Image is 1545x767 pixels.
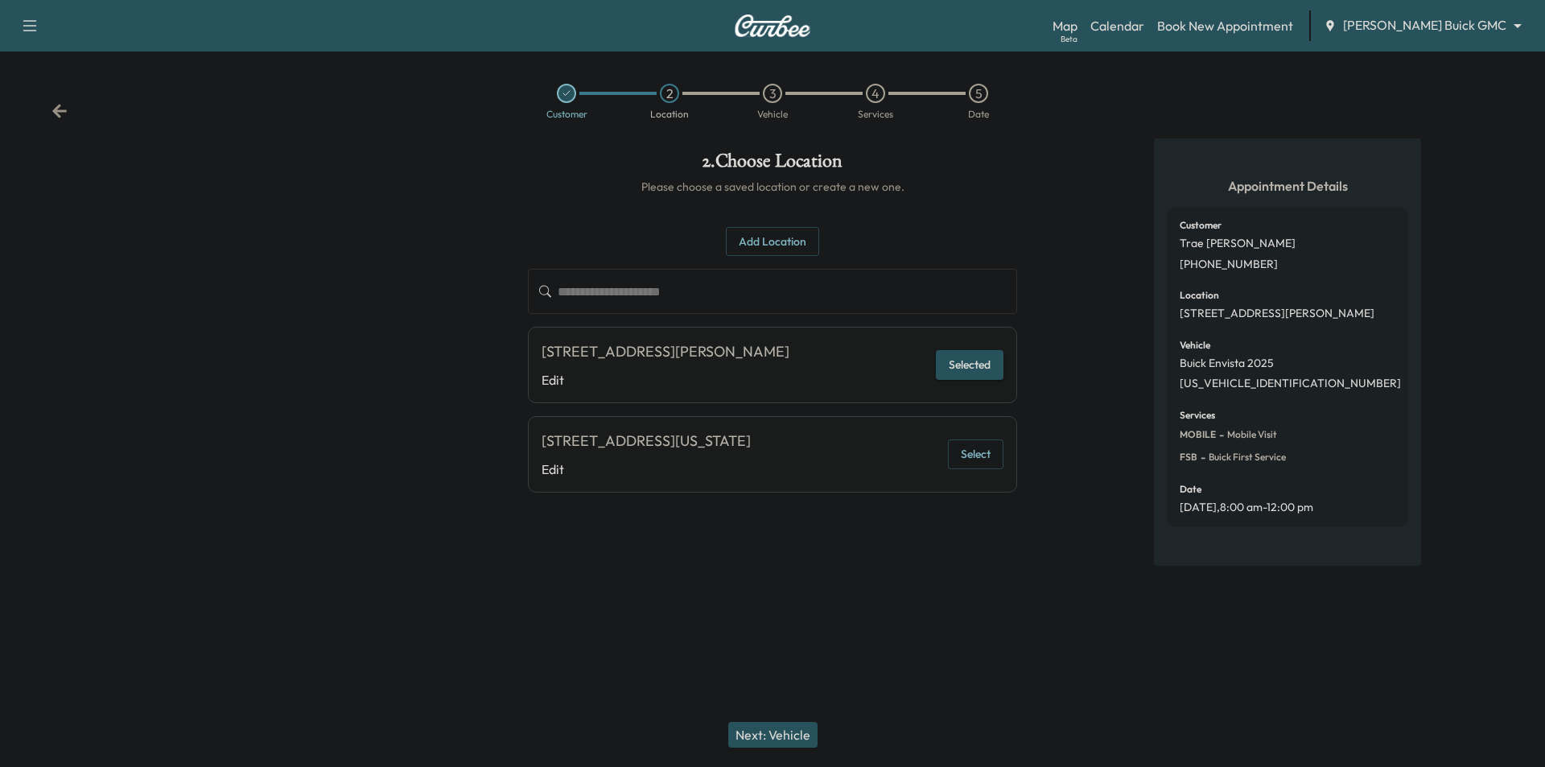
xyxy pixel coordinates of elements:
div: Date [968,109,989,119]
span: - [1197,449,1205,465]
span: [PERSON_NAME] Buick GMC [1343,16,1506,35]
button: Add Location [726,227,819,257]
div: 4 [866,84,885,103]
div: [STREET_ADDRESS][PERSON_NAME] [542,340,789,363]
div: Back [51,103,68,119]
h5: Appointment Details [1167,177,1408,195]
h6: Please choose a saved location or create a new one. [528,179,1017,195]
div: Customer [546,109,587,119]
span: Mobile Visit [1224,428,1277,441]
div: Services [858,109,893,119]
h6: Vehicle [1180,340,1210,350]
a: Edit [542,460,751,479]
div: Location [650,109,689,119]
p: [STREET_ADDRESS][PERSON_NAME] [1180,307,1374,321]
div: 5 [969,84,988,103]
a: Calendar [1090,16,1144,35]
button: Selected [936,350,1003,380]
a: MapBeta [1053,16,1077,35]
p: Buick Envista 2025 [1180,357,1274,371]
h1: 2 . Choose Location [528,151,1017,179]
a: Book New Appointment [1157,16,1293,35]
p: Trae [PERSON_NAME] [1180,237,1296,251]
span: MOBILE [1180,428,1216,441]
div: 2 [660,84,679,103]
div: 3 [763,84,782,103]
img: Curbee Logo [734,14,811,37]
h6: Location [1180,291,1219,300]
p: [PHONE_NUMBER] [1180,258,1278,272]
span: - [1216,427,1224,443]
h6: Date [1180,485,1201,494]
a: Edit [542,370,789,390]
p: [DATE] , 8:00 am - 12:00 pm [1180,501,1313,515]
div: Vehicle [757,109,788,119]
div: Beta [1061,33,1077,45]
h6: Services [1180,410,1215,420]
button: Next: Vehicle [728,722,818,748]
p: [US_VEHICLE_IDENTIFICATION_NUMBER] [1180,377,1401,391]
div: [STREET_ADDRESS][US_STATE] [542,430,751,452]
span: FSB [1180,451,1197,464]
button: Select [948,439,1003,469]
span: Buick First Service [1205,451,1286,464]
h6: Customer [1180,221,1222,230]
